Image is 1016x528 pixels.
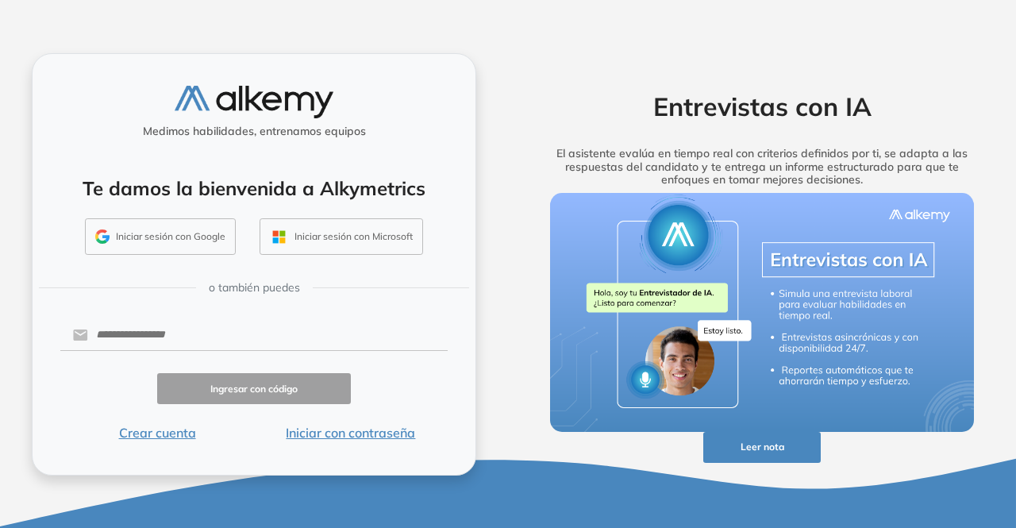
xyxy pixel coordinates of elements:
[209,279,300,296] span: o también puedes
[703,432,822,463] button: Leer nota
[526,91,998,121] h2: Entrevistas con IA
[526,147,998,187] h5: El asistente evalúa en tiempo real con criterios definidos por ti, se adapta a las respuestas del...
[39,125,469,138] h5: Medimos habilidades, entrenamos equipos
[85,218,236,255] button: Iniciar sesión con Google
[550,193,975,432] img: img-more-info
[95,229,110,244] img: GMAIL_ICON
[53,177,455,200] h4: Te damos la bienvenida a Alkymetrics
[254,423,448,442] button: Iniciar con contraseña
[157,373,351,404] button: Ingresar con código
[260,218,423,255] button: Iniciar sesión con Microsoft
[60,423,254,442] button: Crear cuenta
[270,228,288,246] img: OUTLOOK_ICON
[175,86,333,118] img: logo-alkemy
